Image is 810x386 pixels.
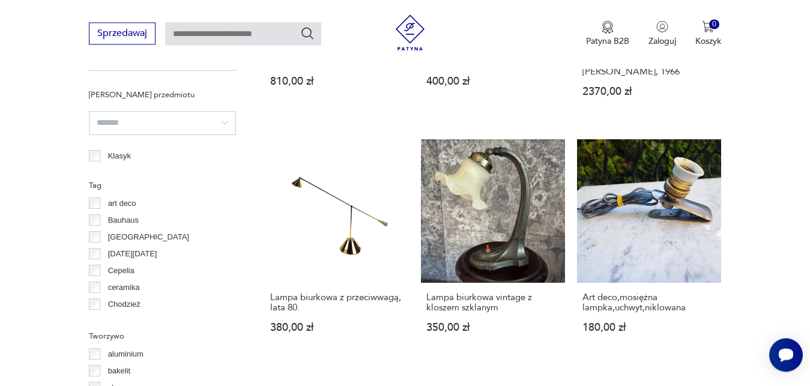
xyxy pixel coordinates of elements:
p: Klasyk [108,149,131,163]
p: Patyna B2B [586,35,629,47]
a: Art deco,mosiężna lampka,uchwyt,niklowanaArt deco,mosiężna lampka,uchwyt,niklowana180,00 zł [577,139,721,357]
img: Ikona koszyka [702,20,714,32]
p: 810,00 zł [270,76,403,86]
a: Ikona medaluPatyna B2B [586,20,629,47]
p: Cepelia [108,264,134,277]
img: Ikona medalu [602,20,614,34]
a: Lampa biurkowa z przeciwwagą, lata 80.Lampa biurkowa z przeciwwagą, lata 80.380,00 zł [265,139,409,357]
p: Ćmielów [108,315,138,328]
button: Sprzedawaj [89,22,156,44]
button: Zaloguj [648,20,676,47]
h3: Duńska vintage lampa biurkowa PH 4/3, proj. [PERSON_NAME], [PERSON_NAME], 1966 [582,46,716,77]
p: Koszyk [695,35,721,47]
p: art deco [108,197,136,210]
p: 2370,00 zł [582,86,716,97]
p: [GEOGRAPHIC_DATA] [108,231,189,244]
p: 380,00 zł [270,322,403,333]
img: Patyna - sklep z meblami i dekoracjami vintage [392,14,428,50]
iframe: Smartsupp widget button [769,338,803,372]
h3: Art deco,mosiężna lampka,uchwyt,niklowana [582,292,716,313]
p: 180,00 zł [582,322,716,333]
p: Zaloguj [648,35,676,47]
p: Tworzywo [89,330,236,343]
p: ceramika [108,281,140,294]
p: Tag [89,179,236,192]
img: Ikonka użytkownika [656,20,668,32]
p: Chodzież [108,298,141,311]
button: Szukaj [300,26,315,40]
p: 350,00 zł [426,322,560,333]
a: Lampa biurkowa vintage z kloszem szklanymLampa biurkowa vintage z kloszem szklanym350,00 zł [421,139,565,357]
h3: Lampa biurkowa vintage z kloszem szklanym [426,292,560,313]
p: [DATE][DATE] [108,247,157,261]
button: Patyna B2B [586,20,629,47]
p: [PERSON_NAME] przedmiotu [89,88,236,101]
p: 400,00 zł [426,76,560,86]
p: aluminium [108,348,144,361]
p: bakelit [108,364,131,378]
div: 0 [709,19,719,29]
a: Sprzedawaj [89,30,156,38]
p: Bauhaus [108,214,139,227]
button: 0Koszyk [695,20,721,47]
h3: Lampa biurkowa z przeciwwagą, lata 80. [270,292,403,313]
